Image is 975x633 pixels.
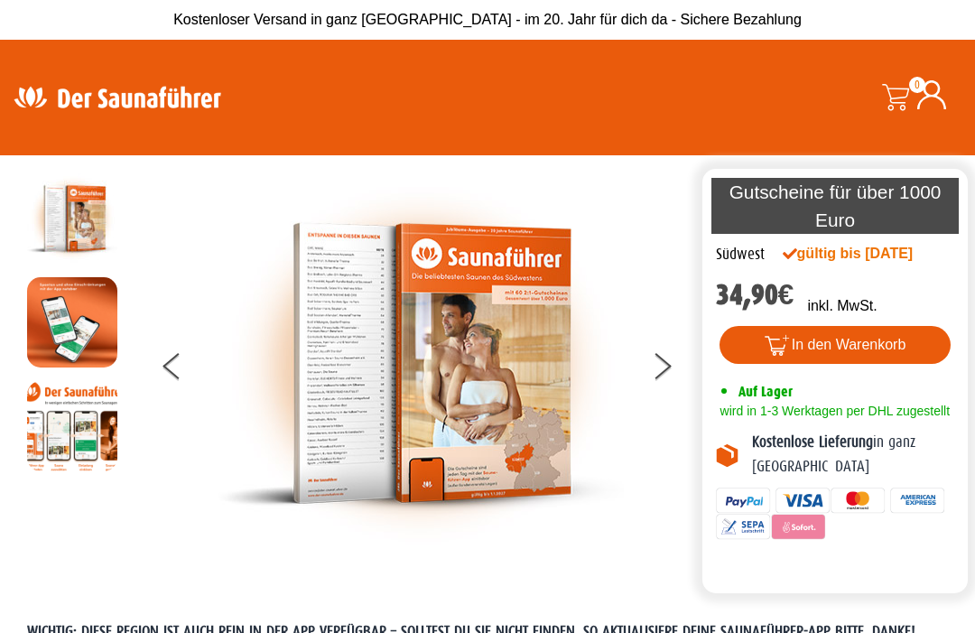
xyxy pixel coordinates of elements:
[752,433,873,451] b: Kostenlose Lieferung
[716,404,950,418] span: wird in 1-3 Werktagen per DHL zugestellt
[716,278,794,312] bdi: 34,90
[711,178,960,234] p: Gutscheine für über 1000 Euro
[778,278,794,312] span: €
[27,381,117,471] img: Anleitung7tn
[27,173,117,264] img: der-saunafuehrer-2025-suedwest
[716,243,765,266] div: Südwest
[173,12,802,27] span: Kostenloser Versand in ganz [GEOGRAPHIC_DATA] - im 20. Jahr für dich da - Sichere Bezahlung
[807,295,877,317] p: inkl. MwSt.
[783,243,932,265] div: gültig bis [DATE]
[27,277,117,368] img: MOCKUP-iPhone_regional
[720,326,952,364] button: In den Warenkorb
[752,431,955,479] p: in ganz [GEOGRAPHIC_DATA]
[738,383,793,400] span: Auf Lager
[218,173,624,554] img: der-saunafuehrer-2025-suedwest
[909,77,925,93] span: 0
